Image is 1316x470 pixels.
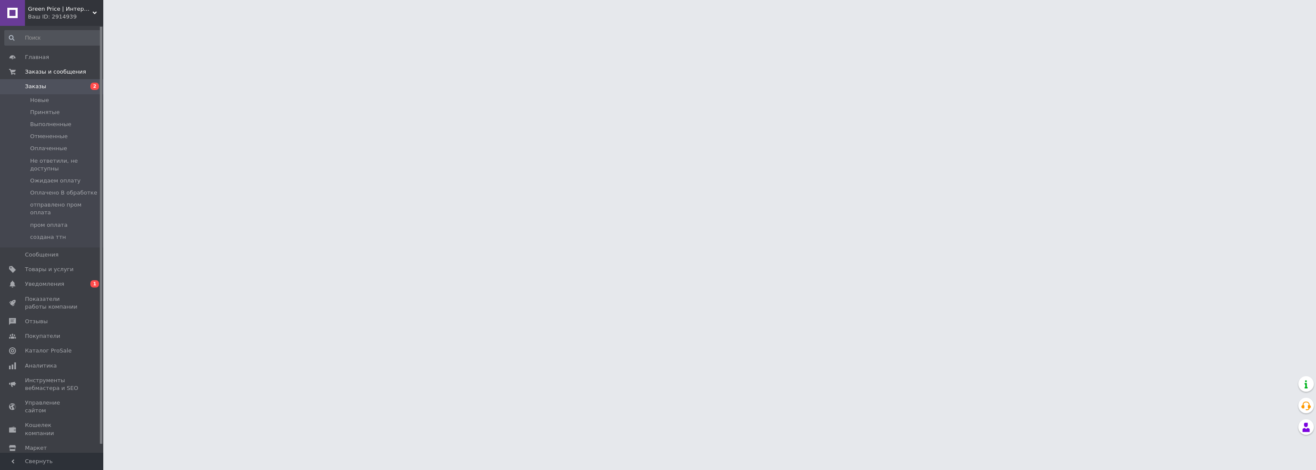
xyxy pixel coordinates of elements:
span: Оплачено В обработке [30,189,97,197]
span: Показатели работы компании [25,295,80,311]
span: Кошелек компании [25,421,80,437]
span: Новые [30,96,49,104]
span: Управление сайтом [25,399,80,414]
span: Товары и услуги [25,266,74,273]
input: Поиск [4,30,101,46]
span: Главная [25,53,49,61]
span: Не ответили, не доступны [30,157,100,173]
span: Маркет [25,444,47,452]
span: Ожидаем оплату [30,177,80,185]
span: Сообщения [25,251,59,259]
span: Инструменты вебмастера и SEO [25,377,80,392]
span: создана ттн [30,233,66,241]
span: 2 [90,83,99,90]
span: Уведомления [25,280,64,288]
span: Заказы и сообщения [25,68,86,76]
span: Заказы [25,83,46,90]
span: Покупатели [25,332,60,340]
span: пром оплата [30,221,68,229]
span: Каталог ProSale [25,347,71,355]
span: Green Price | Интернет магазин [28,5,93,13]
span: отправлено пром оплата [30,201,100,216]
span: Отмененные [30,133,68,140]
span: Отзывы [25,318,48,325]
span: 1 [90,280,99,288]
span: Аналитика [25,362,57,370]
div: Ваш ID: 2914939 [28,13,103,21]
span: Принятые [30,108,60,116]
span: Выполненные [30,121,71,128]
span: Оплаченные [30,145,67,152]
